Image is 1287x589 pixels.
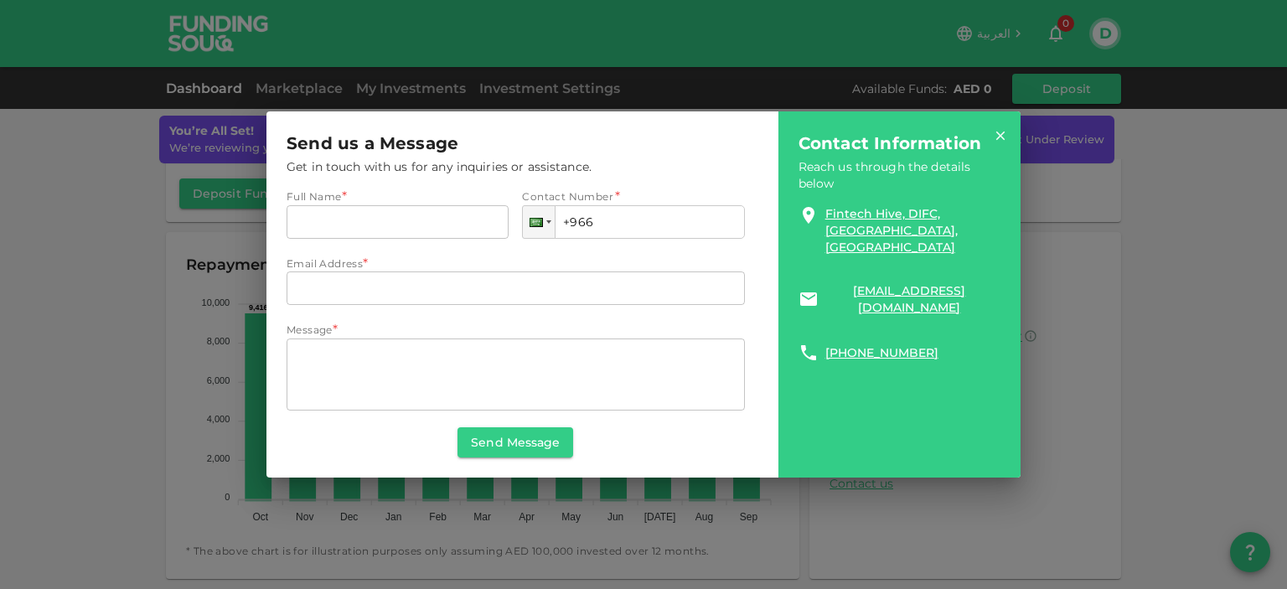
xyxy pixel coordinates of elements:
[825,344,938,361] a: [PHONE_NUMBER]
[522,189,613,205] span: Contact Number
[799,132,982,155] span: Contact Information
[522,205,744,239] input: 1 (702) 123-4567
[287,323,333,336] span: Message
[457,427,573,457] button: Send Message
[287,190,342,203] span: Full Name
[287,132,458,155] span: Send us a Message
[799,158,1000,192] span: Reach us through the details below
[287,158,745,175] span: Get in touch with us for any inquiries or assistance.
[825,205,994,256] a: Fintech Hive, DIFC, [GEOGRAPHIC_DATA], [GEOGRAPHIC_DATA]
[298,346,733,404] textarea: message
[287,271,745,305] input: emailAddress
[287,205,509,239] input: fullName
[287,338,745,411] div: message
[287,257,363,270] span: Email Address
[523,206,555,238] div: Saudi Arabia: + 966
[825,282,994,316] a: [EMAIL_ADDRESS][DOMAIN_NAME]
